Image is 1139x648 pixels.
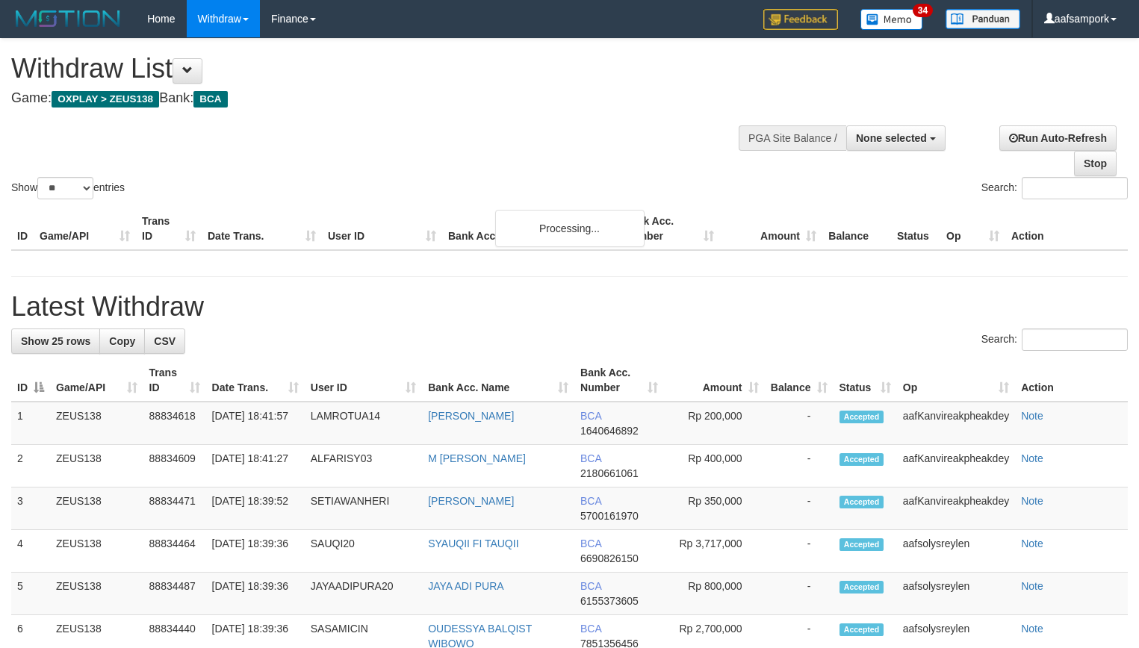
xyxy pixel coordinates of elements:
[143,530,206,573] td: 88834464
[897,487,1015,530] td: aafKanvireakpheakdey
[1021,538,1043,549] a: Note
[856,132,927,144] span: None selected
[1022,177,1128,199] input: Search:
[580,595,639,607] span: Copy 6155373605 to clipboard
[765,402,834,445] td: -
[1005,208,1128,250] th: Action
[913,4,933,17] span: 34
[618,208,720,250] th: Bank Acc. Number
[206,530,305,573] td: [DATE] 18:39:36
[846,125,946,151] button: None selected
[305,573,422,615] td: JAYAADIPURA20
[1021,410,1043,422] a: Note
[765,487,834,530] td: -
[50,530,143,573] td: ZEUS138
[11,91,745,106] h4: Game: Bank:
[50,445,143,487] td: ZEUS138
[428,495,514,507] a: [PERSON_NAME]
[154,335,176,347] span: CSV
[822,208,891,250] th: Balance
[206,573,305,615] td: [DATE] 18:39:36
[1021,623,1043,635] a: Note
[422,359,574,402] th: Bank Acc. Name: activate to sort column ascending
[202,208,322,250] th: Date Trans.
[1074,151,1117,176] a: Stop
[305,359,422,402] th: User ID: activate to sort column ascending
[143,359,206,402] th: Trans ID: activate to sort column ascending
[143,573,206,615] td: 88834487
[580,495,601,507] span: BCA
[765,359,834,402] th: Balance: activate to sort column ascending
[11,177,125,199] label: Show entries
[1015,359,1128,402] th: Action
[11,402,50,445] td: 1
[143,487,206,530] td: 88834471
[322,208,442,250] th: User ID
[940,208,1005,250] th: Op
[891,208,940,250] th: Status
[428,580,503,592] a: JAYA ADI PURA
[11,208,34,250] th: ID
[11,54,745,84] h1: Withdraw List
[839,581,884,594] span: Accepted
[897,573,1015,615] td: aafsolysreylen
[11,445,50,487] td: 2
[765,530,834,573] td: -
[428,410,514,422] a: [PERSON_NAME]
[1021,452,1043,464] a: Note
[21,335,90,347] span: Show 25 rows
[11,487,50,530] td: 3
[1021,580,1043,592] a: Note
[495,210,645,247] div: Processing...
[839,538,884,551] span: Accepted
[206,487,305,530] td: [DATE] 18:39:52
[305,402,422,445] td: LAMROTUA14
[897,530,1015,573] td: aafsolysreylen
[981,177,1128,199] label: Search:
[999,125,1117,151] a: Run Auto-Refresh
[580,452,601,464] span: BCA
[580,538,601,549] span: BCA
[50,487,143,530] td: ZEUS138
[580,552,639,564] span: Copy 6690826150 to clipboard
[442,208,618,250] th: Bank Acc. Name
[580,410,601,422] span: BCA
[839,411,884,423] span: Accepted
[11,359,50,402] th: ID: activate to sort column descending
[765,573,834,615] td: -
[206,359,305,402] th: Date Trans.: activate to sort column ascending
[11,292,1128,322] h1: Latest Withdraw
[50,402,143,445] td: ZEUS138
[664,573,765,615] td: Rp 800,000
[1021,495,1043,507] a: Note
[206,445,305,487] td: [DATE] 18:41:27
[305,530,422,573] td: SAUQI20
[143,402,206,445] td: 88834618
[143,445,206,487] td: 88834609
[11,7,125,30] img: MOTION_logo.png
[574,359,664,402] th: Bank Acc. Number: activate to sort column ascending
[11,328,100,354] a: Show 25 rows
[428,538,518,549] a: SYAUQII FI TAUQII
[11,530,50,573] td: 4
[839,496,884,508] span: Accepted
[664,402,765,445] td: Rp 200,000
[897,445,1015,487] td: aafKanvireakpheakdey
[11,573,50,615] td: 5
[580,467,639,479] span: Copy 2180661061 to clipboard
[1022,328,1128,351] input: Search:
[664,487,765,530] td: Rp 350,000
[428,452,526,464] a: M [PERSON_NAME]
[109,335,135,347] span: Copy
[580,510,639,522] span: Copy 5700161970 to clipboard
[765,445,834,487] td: -
[580,623,601,635] span: BCA
[136,208,202,250] th: Trans ID
[839,453,884,466] span: Accepted
[664,445,765,487] td: Rp 400,000
[739,125,846,151] div: PGA Site Balance /
[305,487,422,530] td: SETIAWANHERI
[305,445,422,487] td: ALFARISY03
[981,328,1128,351] label: Search:
[580,580,601,592] span: BCA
